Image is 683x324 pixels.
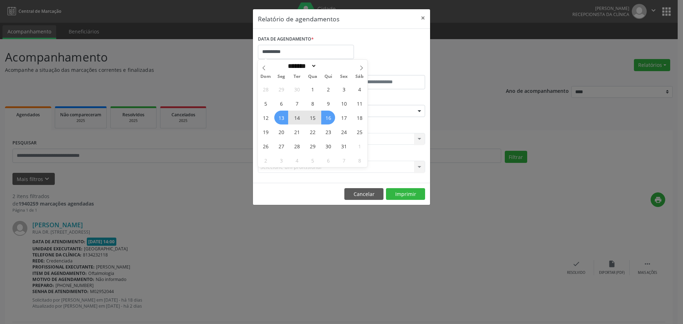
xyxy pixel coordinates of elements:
[353,96,366,110] span: Outubro 11, 2025
[259,139,272,153] span: Outubro 26, 2025
[353,153,366,167] span: Novembro 8, 2025
[290,153,304,167] span: Novembro 4, 2025
[290,111,304,124] span: Outubro 14, 2025
[274,111,288,124] span: Outubro 13, 2025
[321,111,335,124] span: Outubro 16, 2025
[259,125,272,139] span: Outubro 19, 2025
[337,153,351,167] span: Novembro 7, 2025
[289,74,305,79] span: Ter
[259,96,272,110] span: Outubro 5, 2025
[337,82,351,96] span: Outubro 3, 2025
[259,153,272,167] span: Novembro 2, 2025
[321,125,335,139] span: Outubro 23, 2025
[317,62,340,70] input: Year
[337,111,351,124] span: Outubro 17, 2025
[290,82,304,96] span: Setembro 30, 2025
[352,74,367,79] span: Sáb
[259,111,272,124] span: Outubro 12, 2025
[290,139,304,153] span: Outubro 28, 2025
[344,188,383,200] button: Cancelar
[258,34,314,45] label: DATA DE AGENDAMENTO
[353,82,366,96] span: Outubro 4, 2025
[274,82,288,96] span: Setembro 29, 2025
[416,9,430,27] button: Close
[336,74,352,79] span: Sex
[306,111,319,124] span: Outubro 15, 2025
[305,74,321,79] span: Qua
[321,82,335,96] span: Outubro 2, 2025
[343,64,425,75] label: ATÉ
[259,82,272,96] span: Setembro 28, 2025
[274,96,288,110] span: Outubro 6, 2025
[274,139,288,153] span: Outubro 27, 2025
[274,153,288,167] span: Novembro 3, 2025
[258,14,339,23] h5: Relatório de agendamentos
[337,96,351,110] span: Outubro 10, 2025
[321,153,335,167] span: Novembro 6, 2025
[306,96,319,110] span: Outubro 8, 2025
[290,125,304,139] span: Outubro 21, 2025
[274,125,288,139] span: Outubro 20, 2025
[321,139,335,153] span: Outubro 30, 2025
[353,125,366,139] span: Outubro 25, 2025
[353,111,366,124] span: Outubro 18, 2025
[321,96,335,110] span: Outubro 9, 2025
[306,82,319,96] span: Outubro 1, 2025
[274,74,289,79] span: Seg
[321,74,336,79] span: Qui
[306,125,319,139] span: Outubro 22, 2025
[285,62,317,70] select: Month
[353,139,366,153] span: Novembro 1, 2025
[290,96,304,110] span: Outubro 7, 2025
[337,139,351,153] span: Outubro 31, 2025
[258,74,274,79] span: Dom
[306,153,319,167] span: Novembro 5, 2025
[306,139,319,153] span: Outubro 29, 2025
[337,125,351,139] span: Outubro 24, 2025
[386,188,425,200] button: Imprimir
